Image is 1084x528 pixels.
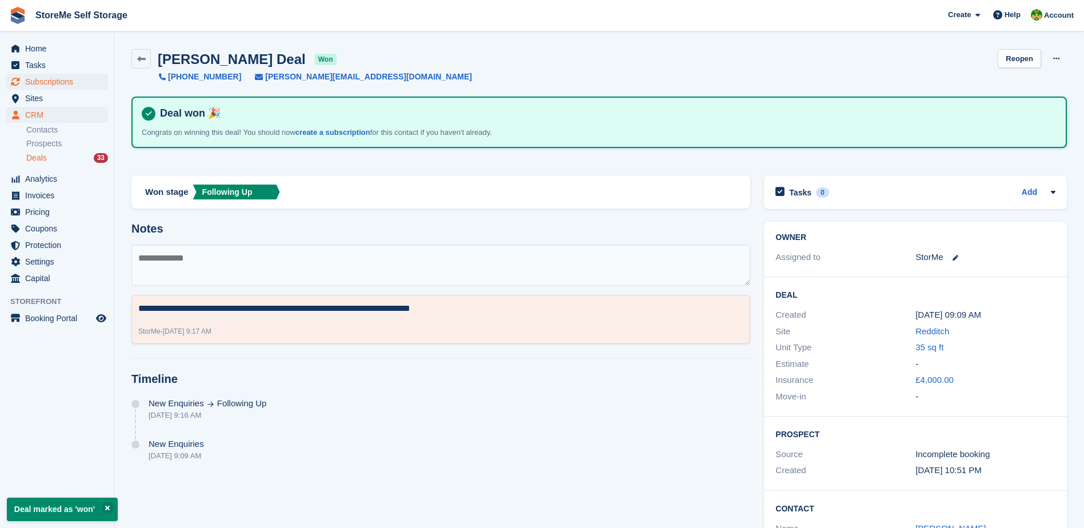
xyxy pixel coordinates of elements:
[26,152,108,164] a: Deals 33
[789,187,811,198] h2: Tasks
[25,270,94,286] span: Capital
[149,439,204,449] span: New Enquiries
[1031,9,1042,21] img: StorMe
[25,90,94,106] span: Sites
[10,296,114,307] span: Storefront
[25,107,94,123] span: CRM
[145,186,163,199] span: Won
[775,390,915,403] div: Move-in
[6,90,108,106] a: menu
[25,41,94,57] span: Home
[94,153,108,163] div: 33
[775,341,915,354] div: Unit Type
[915,358,1055,371] div: -
[25,221,94,237] span: Coupons
[163,327,211,335] span: [DATE] 9:17 AM
[25,237,94,253] span: Protection
[915,251,943,264] div: StorMe
[25,254,94,270] span: Settings
[217,399,267,408] span: Following Up
[9,7,26,24] img: stora-icon-8386f47178a22dfd0bd8f6a31ec36ba5ce8667c1dd55bd0f319d3a0aa187defe.svg
[775,374,915,387] div: Insurance
[25,187,94,203] span: Invoices
[775,251,915,264] div: Assigned to
[775,233,1055,242] h2: Owner
[1005,9,1021,21] span: Help
[31,6,132,25] a: StoreMe Self Storage
[6,57,108,73] a: menu
[25,171,94,187] span: Analytics
[915,448,1055,461] div: Incomplete booking
[6,107,108,123] a: menu
[998,49,1041,68] a: Reopen
[6,237,108,253] a: menu
[25,57,94,73] span: Tasks
[149,451,204,460] div: [DATE] 9:09 AM
[6,270,108,286] a: menu
[131,222,750,235] h2: Notes
[25,310,94,326] span: Booking Portal
[265,71,472,83] span: [PERSON_NAME][EMAIL_ADDRESS][DOMAIN_NAME]
[7,498,118,521] p: Deal marked as 'won'
[241,71,472,83] a: [PERSON_NAME][EMAIL_ADDRESS][DOMAIN_NAME]
[775,428,1055,439] h2: Prospect
[25,74,94,90] span: Subscriptions
[25,204,94,220] span: Pricing
[816,187,829,198] div: 0
[775,289,1055,300] h2: Deal
[775,502,1055,514] h2: Contact
[158,51,306,67] h2: [PERSON_NAME] Deal
[915,375,954,385] a: £4,000.00
[915,309,1055,322] div: [DATE] 09:09 AM
[948,9,971,21] span: Create
[159,71,241,83] a: [PHONE_NUMBER]
[1044,10,1074,21] span: Account
[94,311,108,325] a: Preview store
[26,138,62,149] span: Prospects
[775,325,915,338] div: Site
[131,373,750,386] h2: Timeline
[168,71,241,83] span: [PHONE_NUMBER]
[138,326,211,337] div: -
[775,448,915,461] div: Source
[138,327,161,335] span: StorMe
[26,153,47,163] span: Deals
[775,464,915,477] div: Created
[915,464,1055,477] div: [DATE] 10:51 PM
[315,54,337,65] span: won
[149,411,266,419] div: [DATE] 9:16 AM
[149,399,204,408] span: New Enquiries
[6,187,108,203] a: menu
[6,74,108,90] a: menu
[155,107,1057,120] h4: Deal won 🎉
[915,342,943,352] a: 35 sq ft
[166,186,188,199] span: stage
[6,41,108,57] a: menu
[26,138,108,150] a: Prospects
[6,221,108,237] a: menu
[6,254,108,270] a: menu
[295,128,370,137] a: create a subscription
[6,204,108,220] a: menu
[202,186,253,198] div: Following Up
[142,127,570,138] p: Congrats on winning this deal! You should now for this contact if you haven't already.
[775,309,915,322] div: Created
[915,326,949,336] a: Redditch
[1022,186,1037,199] a: Add
[775,358,915,371] div: Estimate
[6,171,108,187] a: menu
[6,310,108,326] a: menu
[915,390,1055,403] div: -
[26,125,108,135] a: Contacts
